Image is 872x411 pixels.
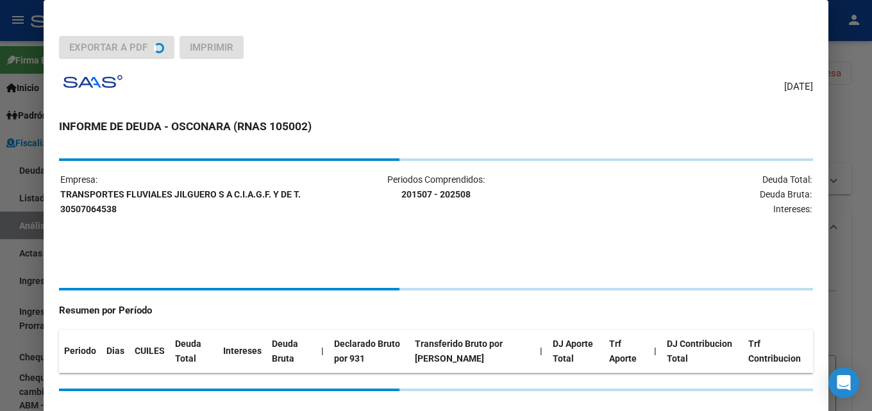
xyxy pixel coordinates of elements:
p: Periodos Comprendidos: [311,172,560,202]
th: Transferido Bruto por [PERSON_NAME] [410,330,535,373]
strong: 201507 - 202508 [401,189,471,199]
span: [DATE] [784,80,813,94]
th: Trf Contribucion [743,330,813,373]
th: DJ Contribucion Total [662,330,743,373]
span: Exportar a PDF [69,42,147,53]
button: Imprimir [180,36,244,59]
th: Periodo [59,330,101,373]
th: Trf Aporte [604,330,649,373]
th: Dias [101,330,130,373]
button: Exportar a PDF [59,36,174,59]
th: Declarado Bruto por 931 [329,330,410,373]
th: DJ Aporte Total [548,330,604,373]
th: | [649,330,662,373]
h3: INFORME DE DEUDA - OSCONARA (RNAS 105002) [59,118,813,135]
th: | [535,330,548,373]
p: Deuda Total: Deuda Bruta: Intereses: [562,172,812,216]
strong: TRANSPORTES FLUVIALES JILGUERO S A C.I.A.G.F. Y DE T. 30507064538 [60,189,301,214]
th: CUILES [130,330,170,373]
p: Empresa: [60,172,310,216]
th: | [316,330,329,373]
span: Imprimir [190,42,233,53]
h4: Resumen por Período [59,303,813,318]
th: Deuda Bruta [267,330,315,373]
th: Deuda Total [170,330,218,373]
div: Open Intercom Messenger [828,367,859,398]
th: Intereses [218,330,267,373]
